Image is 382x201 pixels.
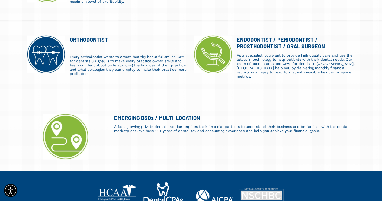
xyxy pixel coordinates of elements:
[114,115,355,121] div: EMERGING DSOs / MULTI-LOCATION
[4,184,17,197] div: Accessibility Menu
[70,36,188,43] div: ORTHODONTIST
[114,125,348,133] span: A fast-growing private dental practice requires their financial partners to understand their busi...
[194,36,232,73] img: An icon of a dental chair with a microscope in a green circle.
[70,55,187,76] span: Every orthodontist wants to create healthy beautiful smiles! CPA for dentists GA goal is to make ...
[27,36,65,73] img: Two teeth with braces on them in a blue circle.
[237,36,355,50] div: ENDODONTIST / PERIODONTIST / PROSTHODONTIST / ORAL SURGEON
[43,114,88,159] img: A green circle with two white pins on it and a line going through it.
[237,53,355,79] span: As a specialist, you want to provide high quality care and use the latest in technology to help p...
